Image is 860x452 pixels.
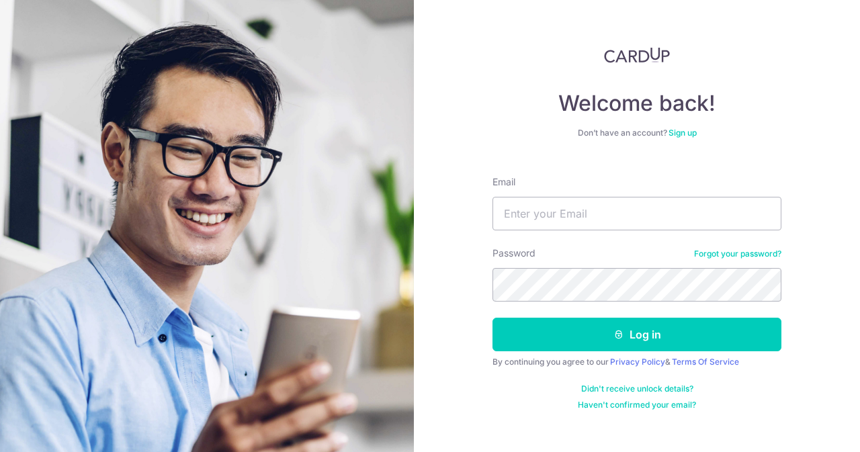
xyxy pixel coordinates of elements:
[492,90,781,117] h4: Welcome back!
[578,400,696,410] a: Haven't confirmed your email?
[581,383,693,394] a: Didn't receive unlock details?
[610,357,665,367] a: Privacy Policy
[492,246,535,260] label: Password
[604,47,670,63] img: CardUp Logo
[492,197,781,230] input: Enter your Email
[672,357,739,367] a: Terms Of Service
[669,128,697,138] a: Sign up
[492,175,515,189] label: Email
[492,128,781,138] div: Don’t have an account?
[694,248,781,259] a: Forgot your password?
[492,357,781,367] div: By continuing you agree to our &
[492,318,781,351] button: Log in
